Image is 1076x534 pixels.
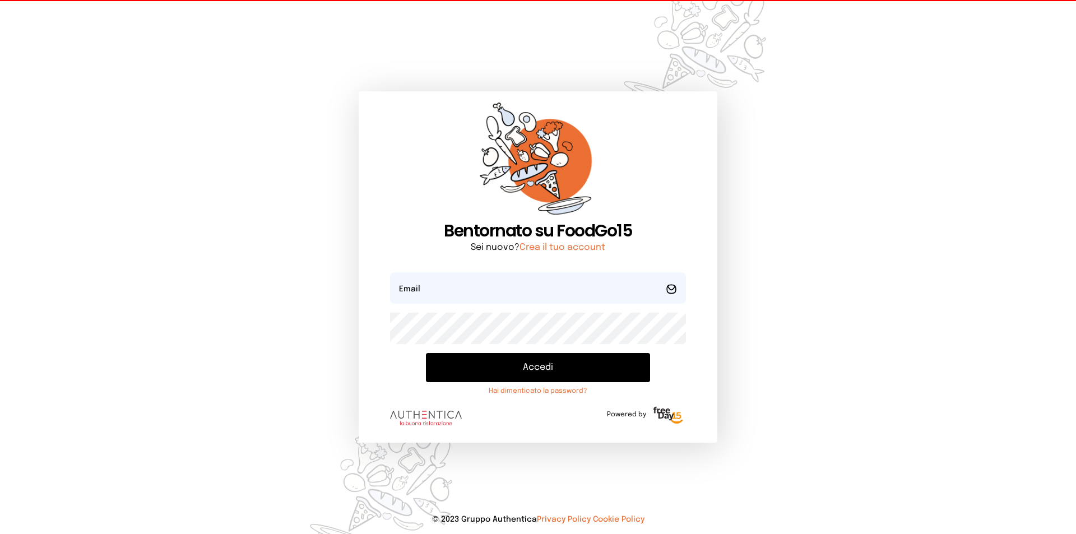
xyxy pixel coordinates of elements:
p: © 2023 Gruppo Authentica [18,514,1058,525]
img: sticker-orange.65babaf.png [480,103,596,221]
span: Powered by [607,410,646,419]
a: Privacy Policy [537,516,591,523]
button: Accedi [426,353,650,382]
a: Hai dimenticato la password? [426,387,650,396]
a: Cookie Policy [593,516,644,523]
a: Crea il tuo account [520,243,605,252]
h1: Bentornato su FoodGo15 [390,221,686,241]
img: logo.8f33a47.png [390,411,462,425]
img: logo-freeday.3e08031.png [651,405,686,427]
p: Sei nuovo? [390,241,686,254]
